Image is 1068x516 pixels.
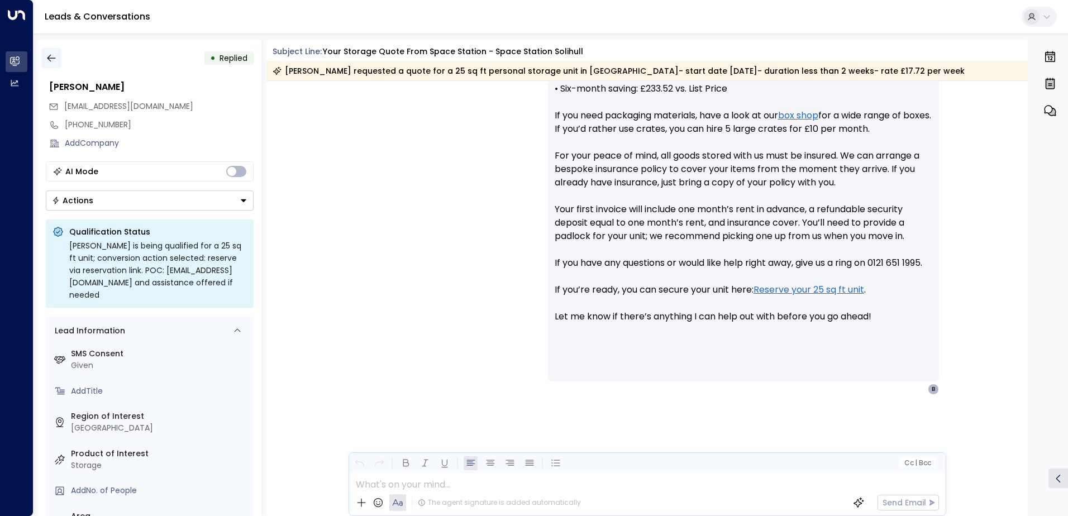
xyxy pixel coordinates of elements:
[899,458,935,469] button: Cc|Bcc
[778,109,818,122] a: box shop
[71,385,249,397] div: AddTitle
[372,456,386,470] button: Redo
[273,46,322,57] span: Subject Line:
[49,80,254,94] div: [PERSON_NAME]
[46,190,254,211] div: Button group with a nested menu
[71,485,249,496] div: AddNo. of People
[71,422,249,434] div: [GEOGRAPHIC_DATA]
[915,459,917,467] span: |
[65,137,254,149] div: AddCompany
[928,384,939,395] div: B
[418,498,581,508] div: The agent signature is added automatically
[65,119,254,131] div: [PHONE_NUMBER]
[71,360,249,371] div: Given
[69,226,247,237] p: Qualification Status
[52,195,93,206] div: Actions
[64,101,193,112] span: badpigtails@hotmail.com
[45,10,150,23] a: Leads & Conversations
[352,456,366,470] button: Undo
[323,46,583,58] div: Your storage quote from Space Station - Space Station Solihull
[220,52,247,64] span: Replied
[51,325,125,337] div: Lead Information
[64,101,193,112] span: [EMAIL_ADDRESS][DOMAIN_NAME]
[904,459,931,467] span: Cc Bcc
[71,410,249,422] label: Region of Interest
[69,240,247,301] div: [PERSON_NAME] is being qualified for a 25 sq ft unit; conversion action selected: reserve via res...
[71,460,249,471] div: Storage
[555,28,932,337] p: Hi [PERSON_NAME], Your Quote: • 25 sq ft: £17.72 per week (Inc VAT) • Six-month saving: £233.52 v...
[210,48,216,68] div: •
[273,65,965,77] div: [PERSON_NAME] requested a quote for a 25 sq ft personal storage unit in [GEOGRAPHIC_DATA]- start ...
[71,348,249,360] label: SMS Consent
[65,166,98,177] div: AI Mode
[754,283,864,297] a: Reserve your 25 sq ft unit
[46,190,254,211] button: Actions
[71,448,249,460] label: Product of Interest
